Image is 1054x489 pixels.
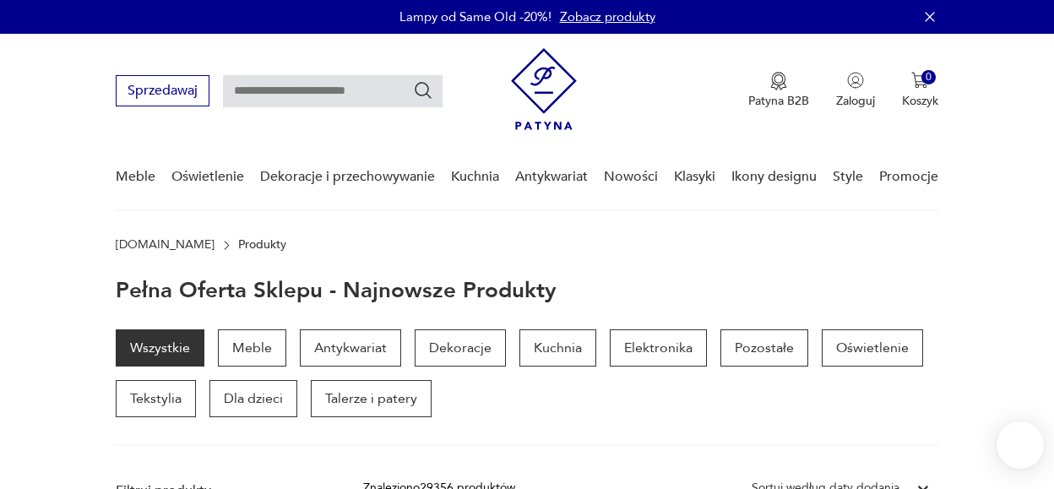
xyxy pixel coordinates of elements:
[604,144,658,209] a: Nowości
[511,48,577,130] img: Patyna - sklep z meblami i dekoracjami vintage
[218,329,286,367] a: Meble
[720,329,808,367] a: Pozostałe
[847,72,864,89] img: Ikonka użytkownika
[748,72,809,109] a: Ikona medaluPatyna B2B
[116,279,557,302] h1: Pełna oferta sklepu - najnowsze produkty
[731,144,817,209] a: Ikony designu
[415,329,506,367] a: Dekoracje
[399,8,551,25] p: Lampy od Same Old -20%!
[413,80,433,101] button: Szukaj
[921,70,936,84] div: 0
[515,144,588,209] a: Antykwariat
[238,238,286,252] p: Produkty
[610,329,707,367] a: Elektronika
[902,72,938,109] button: 0Koszyk
[822,329,923,367] a: Oświetlenie
[879,144,938,209] a: Promocje
[911,72,928,89] img: Ikona koszyka
[902,93,938,109] p: Koszyk
[116,238,215,252] a: [DOMAIN_NAME]
[116,329,204,367] a: Wszystkie
[836,93,875,109] p: Zaloguj
[674,144,715,209] a: Klasyki
[833,144,863,209] a: Style
[560,8,655,25] a: Zobacz produkty
[836,72,875,109] button: Zaloguj
[116,144,155,209] a: Meble
[748,93,809,109] p: Patyna B2B
[997,421,1044,469] iframe: Smartsupp widget button
[311,380,432,417] a: Talerze i patery
[260,144,435,209] a: Dekoracje i przechowywanie
[209,380,297,417] a: Dla dzieci
[451,144,499,209] a: Kuchnia
[748,72,809,109] button: Patyna B2B
[171,144,244,209] a: Oświetlenie
[300,329,401,367] a: Antykwariat
[519,329,596,367] a: Kuchnia
[116,75,209,106] button: Sprzedawaj
[116,86,209,98] a: Sprzedawaj
[770,72,787,90] img: Ikona medalu
[116,380,196,417] a: Tekstylia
